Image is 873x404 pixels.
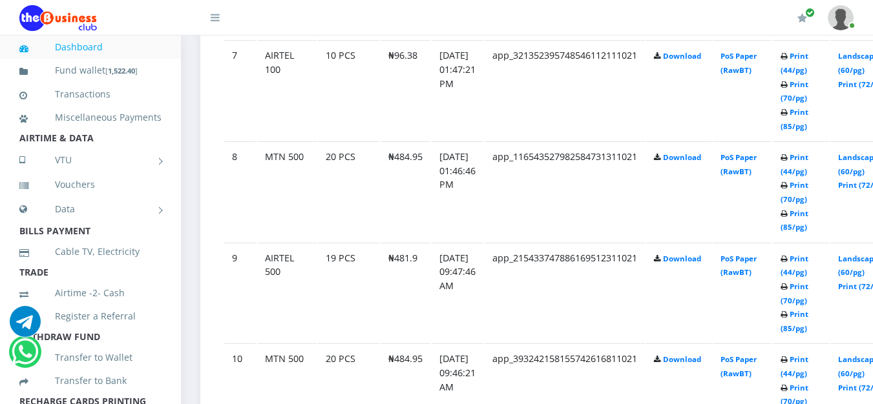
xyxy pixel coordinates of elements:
[19,32,162,62] a: Dashboard
[224,141,256,241] td: 8
[19,237,162,267] a: Cable TV, Electricity
[257,40,317,140] td: AIRTEL 100
[781,51,808,75] a: Print (44/pg)
[19,301,162,331] a: Register a Referral
[720,254,757,278] a: PoS Paper (RawBT)
[19,193,162,225] a: Data
[485,40,645,140] td: app_321352395748546112111021
[318,141,379,241] td: 20 PCS
[381,40,430,140] td: ₦96.38
[19,278,162,308] a: Airtime -2- Cash
[805,8,815,17] span: Renew/Upgrade Subscription
[432,141,483,241] td: [DATE] 01:46:46 PM
[318,243,379,343] td: 19 PCS
[663,354,701,364] a: Download
[12,346,38,367] a: Chat for support
[781,281,808,305] a: Print (70/pg)
[797,13,807,23] i: Renew/Upgrade Subscription
[257,141,317,241] td: MTN 500
[720,152,757,176] a: PoS Paper (RawBT)
[381,243,430,343] td: ₦481.9
[781,152,808,176] a: Print (44/pg)
[105,66,138,76] small: [ ]
[19,343,162,372] a: Transfer to Wallet
[432,40,483,140] td: [DATE] 01:47:21 PM
[224,40,256,140] td: 7
[781,180,808,204] a: Print (70/pg)
[318,40,379,140] td: 10 PCS
[720,354,757,378] a: PoS Paper (RawBT)
[720,51,757,75] a: PoS Paper (RawBT)
[19,5,97,31] img: Logo
[828,5,854,30] img: User
[485,141,645,241] td: app_116543527982584731311021
[781,254,808,278] a: Print (44/pg)
[19,56,162,86] a: Fund wallet[1,522.40]
[19,144,162,176] a: VTU
[781,79,808,103] a: Print (70/pg)
[663,152,701,162] a: Download
[781,354,808,378] a: Print (44/pg)
[10,316,41,337] a: Chat for support
[19,103,162,132] a: Miscellaneous Payments
[781,309,808,333] a: Print (85/pg)
[19,170,162,199] a: Vouchers
[381,141,430,241] td: ₦484.95
[108,66,135,76] b: 1,522.40
[432,243,483,343] td: [DATE] 09:47:46 AM
[663,254,701,263] a: Download
[781,107,808,131] a: Print (85/pg)
[485,243,645,343] td: app_215433747886169512311021
[663,51,701,61] a: Download
[781,208,808,232] a: Print (85/pg)
[19,366,162,396] a: Transfer to Bank
[19,79,162,109] a: Transactions
[224,243,256,343] td: 9
[257,243,317,343] td: AIRTEL 500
